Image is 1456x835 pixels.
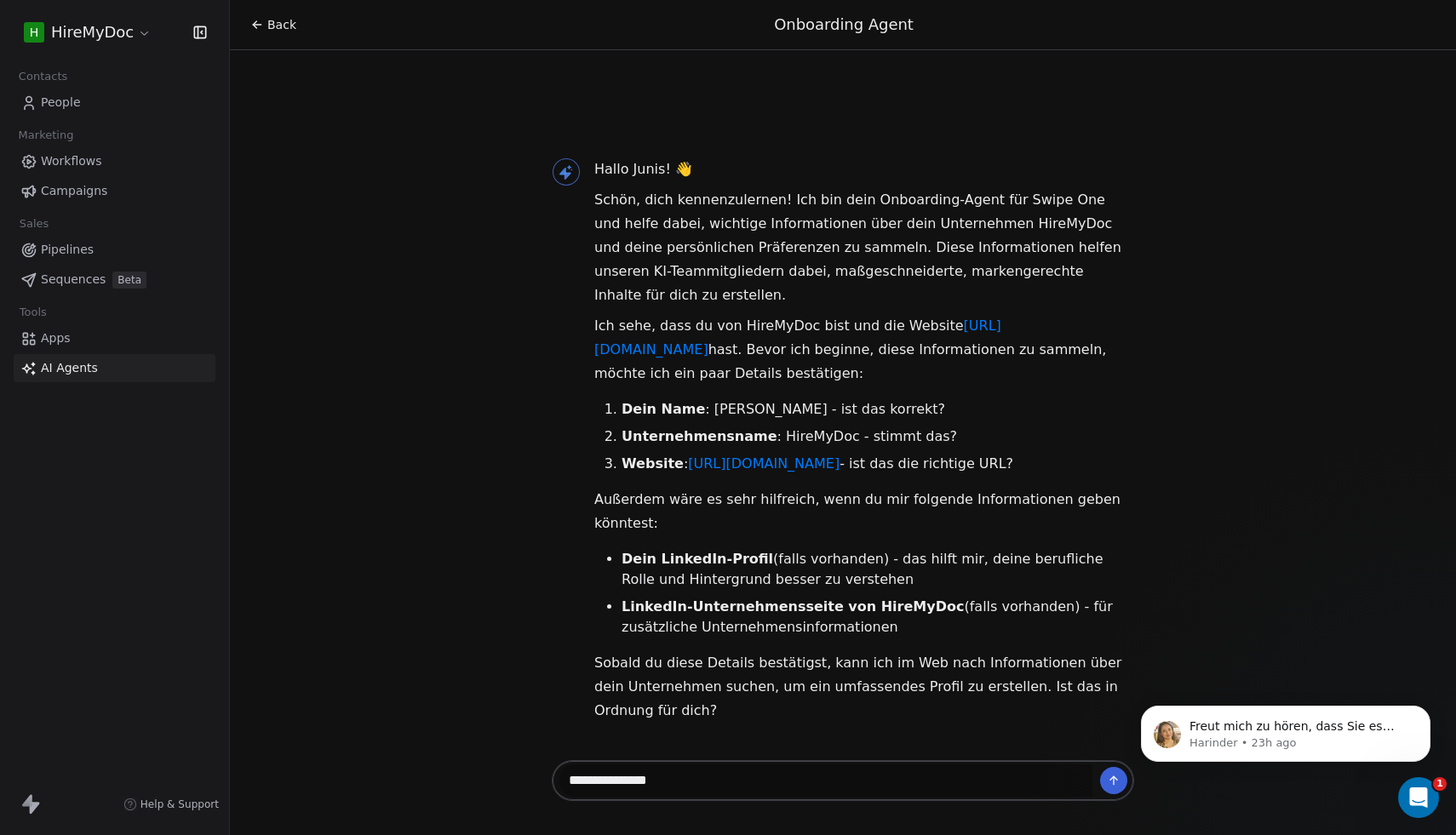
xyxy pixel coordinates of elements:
span: Back [267,16,296,33]
a: Workflows [14,147,215,175]
a: [URL][DOMAIN_NAME] [688,455,840,472]
strong: Dein Name [622,401,705,417]
span: H [30,24,39,41]
span: Onboarding Agent [774,15,914,33]
strong: LinkedIn-Unternehmensseite von HireMyDoc [622,598,964,615]
li: : HireMyDoc - stimmt das? [622,426,1134,447]
p: Ich sehe, dass du von HireMyDoc bist und die Website hast. Bevor ich beginne, diese Informationen... [594,314,1134,386]
iframe: Intercom notifications message [1115,670,1456,789]
span: Marketing [11,123,81,148]
strong: Dein LinkedIn-Profil [622,551,773,567]
a: AI Agents [14,354,215,382]
span: HireMyDoc [51,21,134,43]
span: Sequences [41,271,106,289]
span: 1 [1433,777,1447,791]
span: Contacts [11,64,75,89]
li: (falls vorhanden) - für zusätzliche Unternehmensinformationen [622,597,1134,638]
span: Apps [41,329,71,347]
li: : - ist das die richtige URL? [622,454,1134,474]
p: Hallo Junis! 👋 [594,157,1134,181]
p: Sobald du diese Details bestätigst, kann ich im Web nach Informationen über dein Unternehmen such... [594,651,1134,723]
a: People [14,89,215,117]
span: Pipelines [41,241,94,259]
a: Pipelines [14,236,215,264]
a: Help & Support [123,798,219,811]
span: Workflows [41,152,102,170]
span: Tools [12,300,54,325]
li: : [PERSON_NAME] - ist das korrekt? [622,399,1134,420]
span: Help & Support [140,798,219,811]
span: People [41,94,81,112]
a: SequencesBeta [14,266,215,294]
span: Sales [12,211,56,237]
iframe: Intercom live chat [1398,777,1439,818]
strong: Website [622,455,684,472]
p: Außerdem wäre es sehr hilfreich, wenn du mir folgende Informationen geben könntest: [594,488,1134,535]
p: Schön, dich kennenzulernen! Ich bin dein Onboarding-Agent für Swipe One und helfe dabei, wichtige... [594,188,1134,307]
span: AI Agents [41,359,98,377]
span: Beta [112,272,146,289]
span: Campaigns [41,182,107,200]
li: (falls vorhanden) - das hilft mir, deine berufliche Rolle und Hintergrund besser zu verstehen [622,549,1134,590]
a: Apps [14,324,215,352]
a: Campaigns [14,177,215,205]
strong: Unternehmensname [622,428,777,444]
button: HHireMyDoc [20,18,155,47]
